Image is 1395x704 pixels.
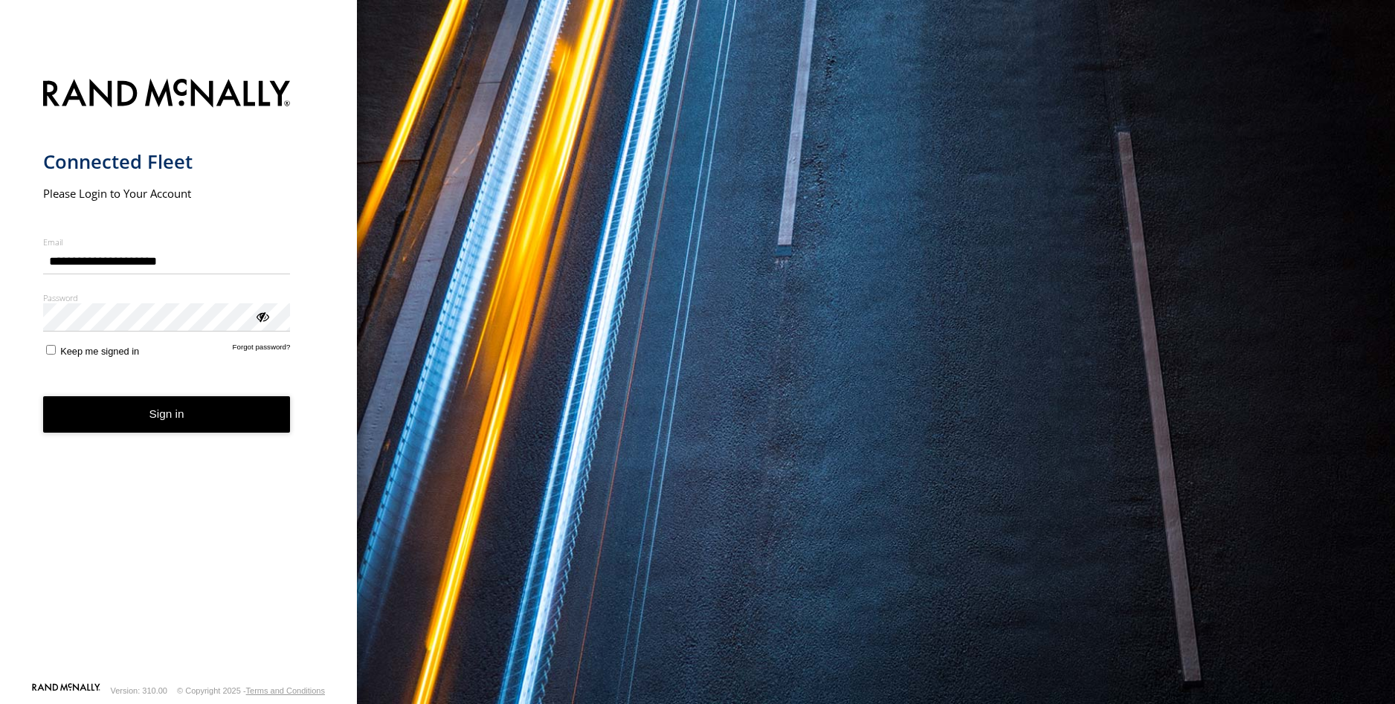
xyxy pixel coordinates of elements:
a: Visit our Website [32,683,100,698]
div: © Copyright 2025 - [177,686,325,695]
form: main [43,70,315,682]
input: Keep me signed in [46,345,56,355]
a: Terms and Conditions [246,686,325,695]
span: Keep me signed in [60,346,139,357]
div: Version: 310.00 [111,686,167,695]
h2: Please Login to Your Account [43,186,291,201]
button: Sign in [43,396,291,433]
a: Forgot password? [233,343,291,357]
label: Password [43,292,291,303]
h1: Connected Fleet [43,149,291,174]
label: Email [43,236,291,248]
div: ViewPassword [254,309,269,323]
img: Rand McNally [43,76,291,114]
